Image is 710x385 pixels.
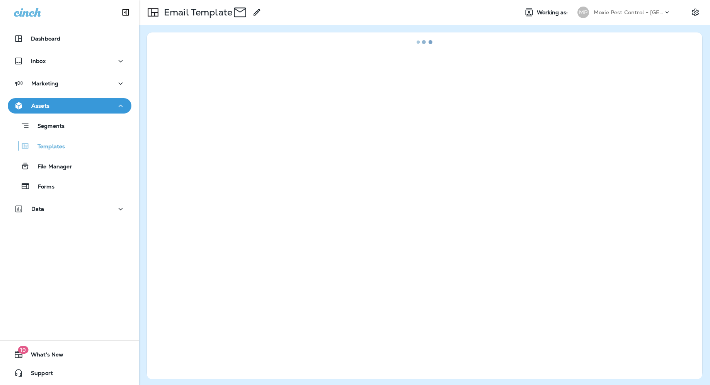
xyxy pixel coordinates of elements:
[30,183,54,191] p: Forms
[594,9,663,15] p: Moxie Pest Control - [GEOGRAPHIC_DATA]
[23,370,53,379] span: Support
[31,58,46,64] p: Inbox
[31,80,58,86] p: Marketing
[8,158,131,174] button: File Manager
[8,53,131,69] button: Inbox
[30,123,65,131] p: Segments
[577,7,589,18] div: MP
[30,163,72,171] p: File Manager
[8,138,131,154] button: Templates
[8,31,131,46] button: Dashboard
[115,5,136,20] button: Collapse Sidebar
[8,347,131,362] button: 19What's New
[31,36,60,42] p: Dashboard
[688,5,702,19] button: Settings
[8,117,131,134] button: Segments
[18,346,28,354] span: 19
[8,76,131,91] button: Marketing
[31,206,44,212] p: Data
[8,365,131,381] button: Support
[8,201,131,217] button: Data
[31,103,49,109] p: Assets
[537,9,570,16] span: Working as:
[8,178,131,194] button: Forms
[30,143,65,151] p: Templates
[23,351,63,361] span: What's New
[161,7,232,18] p: Email Template
[8,98,131,114] button: Assets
